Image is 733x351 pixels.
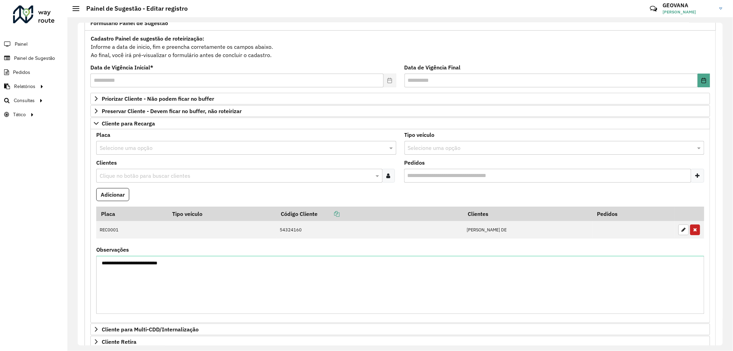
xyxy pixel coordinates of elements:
span: Cliente para Recarga [102,121,155,126]
a: Cliente para Multi-CDD/Internalização [90,323,710,335]
span: Relatórios [14,83,35,90]
th: Clientes [463,207,592,221]
td: REC0001 [96,221,167,239]
div: Informe a data de inicio, fim e preencha corretamente os campos abaixo. Ao final, você irá pré-vi... [90,34,710,59]
td: 54324160 [276,221,463,239]
span: [PERSON_NAME] [663,9,714,15]
a: Cliente Retira [90,336,710,348]
span: Cliente Retira [102,339,136,344]
label: Placa [96,131,110,139]
span: Painel de Sugestão [14,55,55,62]
strong: Cadastro Painel de sugestão de roteirização: [91,35,204,42]
label: Tipo veículo [404,131,435,139]
span: Consultas [14,97,35,104]
a: Cliente para Recarga [90,118,710,129]
td: [PERSON_NAME] DE [463,221,592,239]
span: Formulário Painel de Sugestão [90,20,168,26]
span: Priorizar Cliente - Não podem ficar no buffer [102,96,214,101]
span: Painel [15,41,27,48]
a: Copiar [318,210,340,217]
label: Observações [96,245,129,254]
a: Contato Rápido [646,1,661,16]
a: Priorizar Cliente - Não podem ficar no buffer [90,93,710,105]
a: Preservar Cliente - Devem ficar no buffer, não roteirizar [90,105,710,117]
label: Data de Vigência Final [404,63,461,72]
label: Clientes [96,158,117,167]
span: Tático [13,111,26,118]
div: Cliente para Recarga [90,129,710,323]
label: Data de Vigência Inicial [90,63,153,72]
th: Código Cliente [276,207,463,221]
label: Pedidos [404,158,425,167]
th: Pedidos [592,207,675,221]
span: Pedidos [13,69,30,76]
th: Tipo veículo [167,207,276,221]
span: Cliente para Multi-CDD/Internalização [102,327,199,332]
span: Preservar Cliente - Devem ficar no buffer, não roteirizar [102,108,242,114]
h2: Painel de Sugestão - Editar registro [79,5,188,12]
button: Choose Date [698,74,710,87]
th: Placa [96,207,167,221]
h3: GEOVANA [663,2,714,9]
button: Adicionar [96,188,129,201]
